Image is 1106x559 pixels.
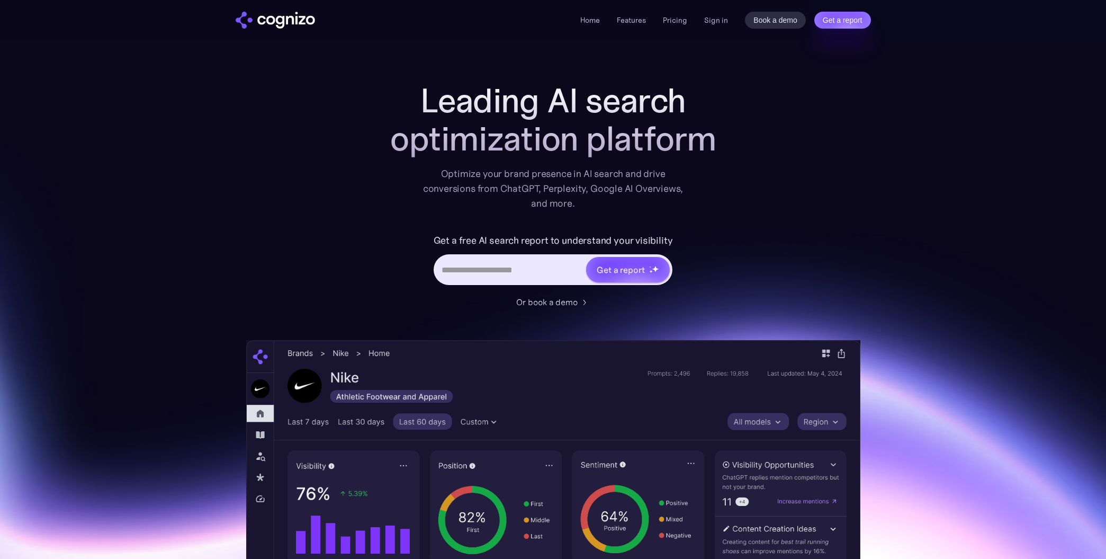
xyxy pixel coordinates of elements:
a: Get a report [814,12,871,29]
a: Sign in [704,14,728,26]
a: Get a reportstarstarstar [585,256,671,283]
a: Book a demo [745,12,806,29]
img: star [652,265,659,272]
a: Home [580,15,600,25]
img: star [649,266,651,268]
div: Or book a demo [516,296,578,308]
div: Optimize your brand presence in AI search and drive conversions from ChatGPT, Perplexity, Google ... [423,166,684,211]
a: home [236,12,315,29]
img: cognizo logo [236,12,315,29]
h1: Leading AI search optimization platform [341,82,765,158]
a: Features [617,15,646,25]
a: Or book a demo [516,296,590,308]
a: Pricing [663,15,687,25]
label: Get a free AI search report to understand your visibility [434,232,673,249]
img: star [649,270,653,273]
form: Hero URL Input Form [434,232,673,290]
div: Get a report [597,263,644,276]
